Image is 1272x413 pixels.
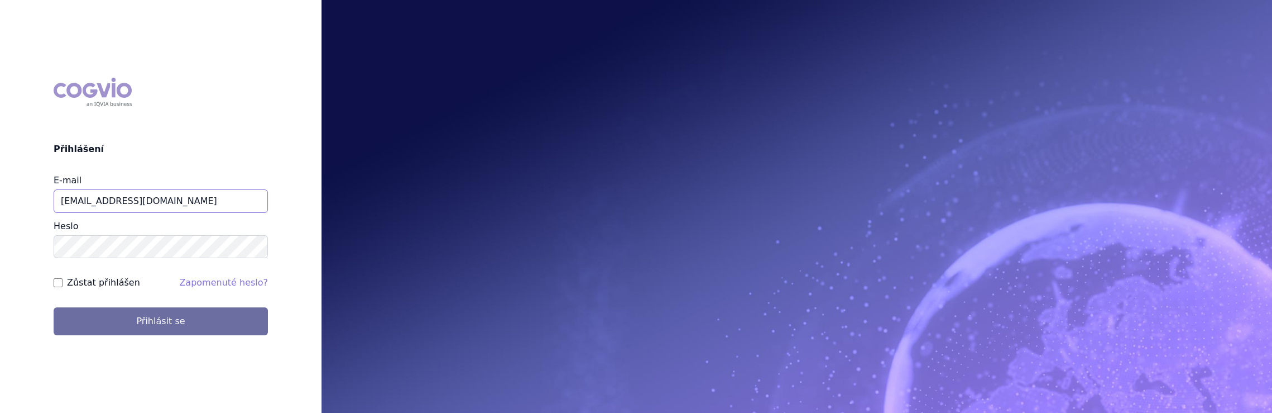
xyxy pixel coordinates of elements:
[54,175,81,186] label: E-mail
[54,78,132,107] div: COGVIO
[54,143,268,156] h2: Přihlášení
[67,276,140,289] label: Zůstat přihlášen
[179,277,268,288] a: Zapomenuté heslo?
[54,307,268,335] button: Přihlásit se
[54,221,78,231] label: Heslo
